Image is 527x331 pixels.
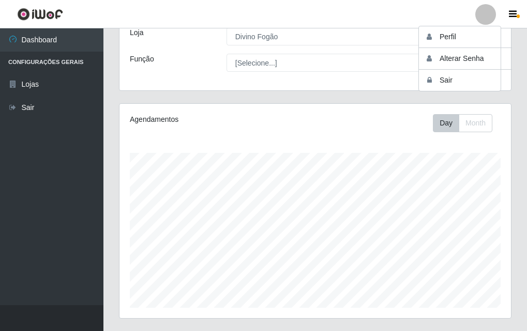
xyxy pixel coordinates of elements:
div: First group [433,114,492,132]
button: Perfil [419,26,512,48]
label: Loja [130,27,143,38]
button: Month [459,114,492,132]
button: Day [433,114,459,132]
div: Agendamentos [130,114,275,125]
img: CoreUI Logo [17,8,63,21]
button: Sair [419,70,512,91]
button: Alterar Senha [419,48,512,70]
label: Função [130,54,154,65]
div: Toolbar with button groups [433,114,501,132]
